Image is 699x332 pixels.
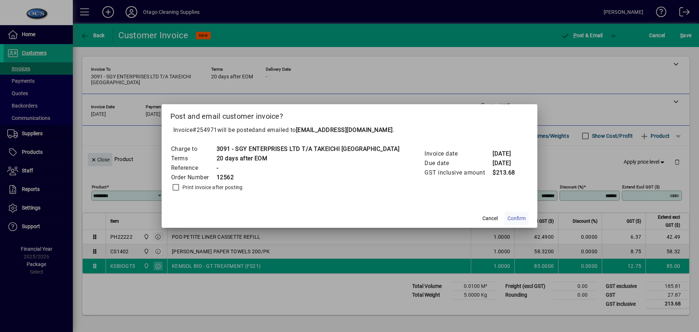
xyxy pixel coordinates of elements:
[492,168,521,177] td: $213.68
[482,215,498,222] span: Cancel
[296,126,393,133] b: [EMAIL_ADDRESS][DOMAIN_NAME]
[171,173,216,182] td: Order Number
[162,104,538,125] h2: Post and email customer invoice?
[492,149,521,159] td: [DATE]
[171,163,216,173] td: Reference
[255,126,393,133] span: and emailed to
[181,184,243,191] label: Print invoice after posting
[424,168,492,177] td: GST inclusive amount
[216,154,400,163] td: 20 days after EOM
[216,144,400,154] td: 3091 - SGY ENTERPRISES LTD T/A TAKEICHI [GEOGRAPHIC_DATA]
[171,154,216,163] td: Terms
[424,149,492,159] td: Invoice date
[478,212,502,225] button: Cancel
[492,159,521,168] td: [DATE]
[505,212,529,225] button: Confirm
[171,144,216,154] td: Charge to
[216,163,400,173] td: -
[170,126,529,134] p: Invoice will be posted .
[216,173,400,182] td: 12562
[508,215,526,222] span: Confirm
[424,159,492,168] td: Due date
[193,126,217,133] span: #254971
